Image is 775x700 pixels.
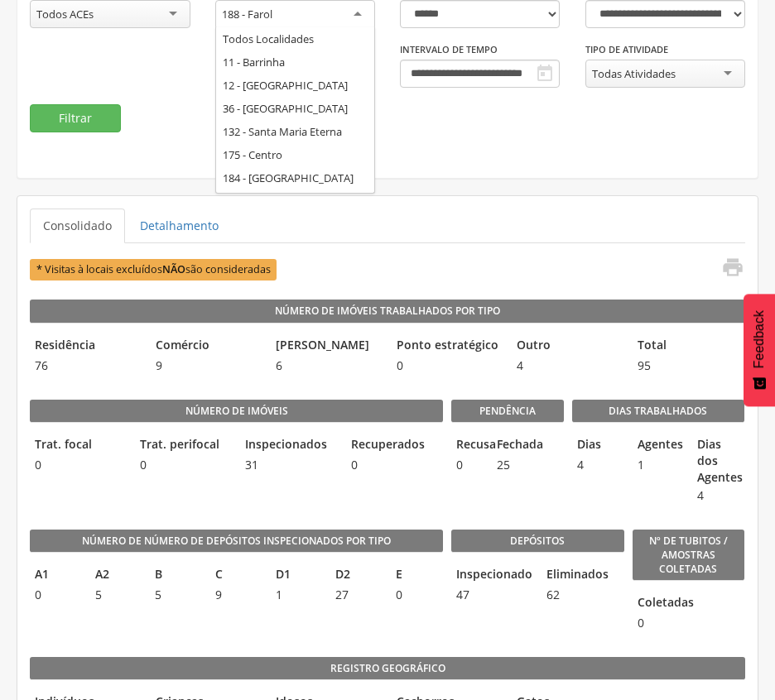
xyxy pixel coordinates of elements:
[30,300,745,323] legend: Número de Imóveis Trabalhados por Tipo
[512,357,624,374] span: 4
[391,566,443,585] legend: E
[240,436,337,455] legend: Inspecionados
[572,457,624,473] span: 4
[535,64,555,84] i: 
[451,566,533,585] legend: Inspecionado
[127,209,232,243] a: Detalhamento
[391,587,443,603] span: 0
[692,436,744,486] legend: Dias dos Agentes
[633,457,685,473] span: 1
[30,566,82,585] legend: A1
[633,337,745,356] legend: Total
[346,457,443,473] span: 0
[30,337,142,356] legend: Residência
[451,436,483,455] legend: Recusa
[271,337,383,356] legend: [PERSON_NAME]
[330,566,383,585] legend: D2
[572,400,744,423] legend: Dias Trabalhados
[162,262,185,276] b: NÃO
[633,357,745,374] span: 95
[633,530,745,581] legend: Nº de Tubitos / Amostras coletadas
[346,436,443,455] legend: Recuperados
[633,436,685,455] legend: Agentes
[135,436,232,455] legend: Trat. perifocal
[400,43,498,56] label: Intervalo de Tempo
[30,209,125,243] a: Consolidado
[30,657,745,680] legend: Registro geográfico
[150,566,202,585] legend: B
[30,530,443,553] legend: Número de Número de Depósitos Inspecionados por Tipo
[216,50,374,74] div: 11 - Barrinha
[271,566,323,585] legend: D1
[744,294,775,406] button: Feedback - Mostrar pesquisa
[210,587,262,603] span: 9
[633,594,643,613] legend: Coletadas
[492,436,523,455] legend: Fechada
[216,189,374,213] div: 185 - Biela
[151,357,263,374] span: 9
[542,566,623,585] legend: Eliminados
[36,7,94,22] div: Todos ACEs
[721,256,744,279] i: 
[271,357,383,374] span: 6
[135,457,232,473] span: 0
[392,337,504,356] legend: Ponto estratégico
[222,7,272,22] div: 188 - Farol
[512,337,624,356] legend: Outro
[752,310,767,368] span: Feedback
[150,587,202,603] span: 5
[542,587,623,603] span: 62
[492,457,523,473] span: 25
[572,436,624,455] legend: Dias
[692,487,744,504] span: 4
[151,337,263,356] legend: Comércio
[633,615,643,631] span: 0
[90,587,142,603] span: 5
[30,436,127,455] legend: Trat. focal
[216,97,374,120] div: 36 - [GEOGRAPHIC_DATA]
[711,256,744,283] a: 
[240,457,337,473] span: 31
[392,357,504,374] span: 0
[30,587,82,603] span: 0
[451,587,533,603] span: 47
[216,143,374,166] div: 175 - Centro
[271,587,323,603] span: 1
[30,104,121,132] button: Filtrar
[90,566,142,585] legend: A2
[216,74,374,97] div: 12 - [GEOGRAPHIC_DATA]
[451,400,564,423] legend: Pendência
[30,357,142,374] span: 76
[216,120,374,143] div: 132 - Santa Maria Eterna
[216,166,374,189] div: 184 - [GEOGRAPHIC_DATA]
[451,530,623,553] legend: Depósitos
[210,566,262,585] legend: C
[30,457,127,473] span: 0
[30,259,277,280] span: * Visitas à locais excluídos são consideradas
[216,27,374,50] div: Todos Localidades
[592,66,676,81] div: Todas Atividades
[30,400,443,423] legend: Número de imóveis
[451,457,483,473] span: 0
[330,587,383,603] span: 27
[585,43,668,56] label: Tipo de Atividade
